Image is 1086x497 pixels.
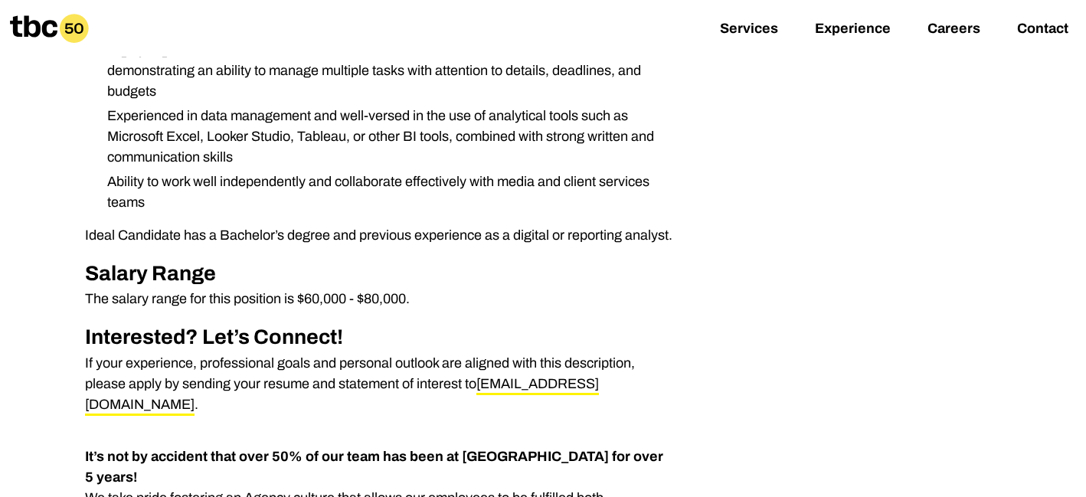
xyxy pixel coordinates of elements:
[95,106,673,168] li: Experienced in data management and well-versed in the use of analytical tools such as Microsoft E...
[85,289,673,309] p: The salary range for this position is $60,000 - $80,000.
[85,449,663,485] strong: It’s not by accident that over 50% of our team has been at [GEOGRAPHIC_DATA] for over 5 years!
[95,40,673,102] li: Highly organized and able to prioritize multiple demands in a fast-paced environment, demonstrati...
[95,172,673,213] li: Ability to work well independently and collaborate effectively with media and client services teams
[927,21,980,39] a: Careers
[85,225,673,246] p: Ideal Candidate has a Bachelor’s degree and previous experience as a digital or reporting analyst.
[85,353,673,415] p: If your experience, professional goals and personal outlook are aligned with this description, pl...
[85,322,673,353] h2: Interested? Let’s Connect!
[85,258,673,289] h2: Salary Range
[1017,21,1068,39] a: Contact
[720,21,778,39] a: Services
[815,21,891,39] a: Experience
